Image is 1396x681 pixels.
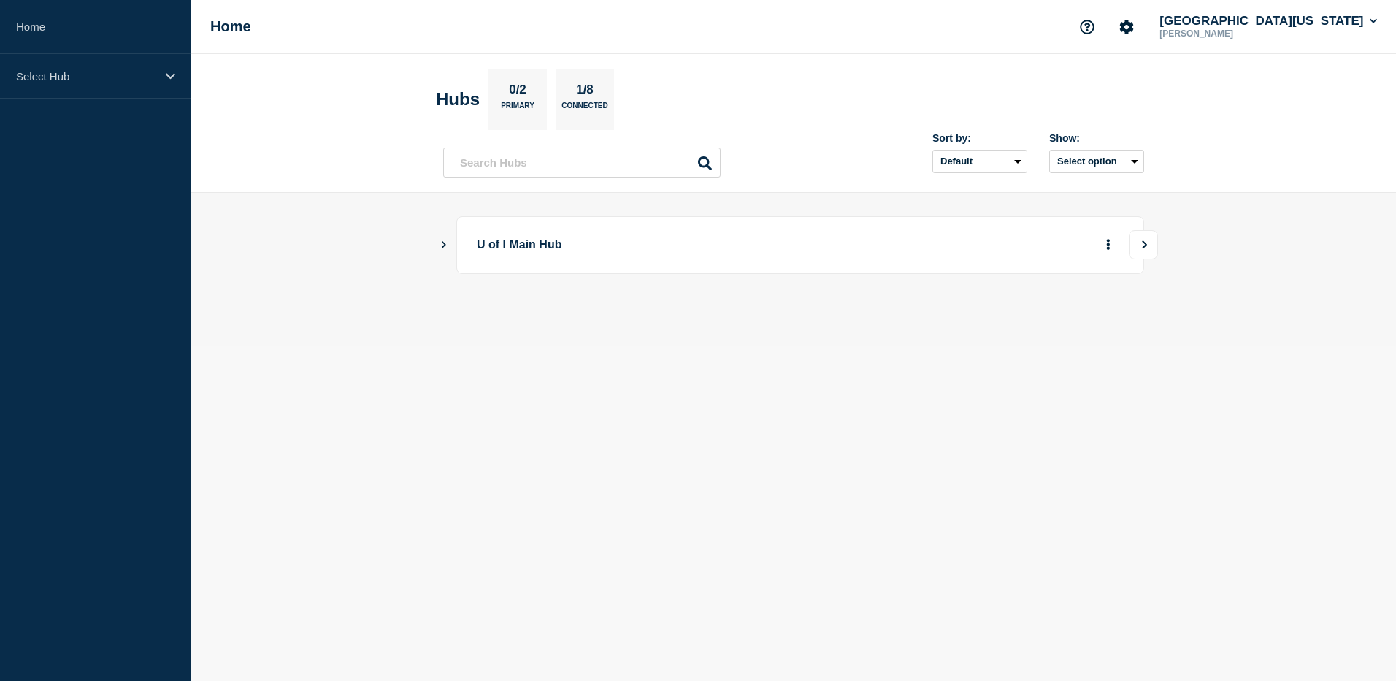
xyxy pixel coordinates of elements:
[571,83,599,102] p: 1/8
[932,150,1027,173] select: Sort by
[1129,230,1158,259] button: View
[477,232,881,259] p: U of I Main Hub
[1072,12,1102,42] button: Support
[436,89,480,110] h2: Hubs
[1049,132,1144,144] div: Show:
[932,132,1027,144] div: Sort by:
[561,102,607,117] p: Connected
[210,18,251,35] h1: Home
[1157,14,1380,28] button: [GEOGRAPHIC_DATA][US_STATE]
[443,148,721,178] input: Search Hubs
[501,102,534,117] p: Primary
[440,240,448,251] button: Show Connected Hubs
[1111,12,1142,42] button: Account settings
[504,83,532,102] p: 0/2
[1049,150,1144,173] button: Select option
[16,70,156,83] p: Select Hub
[1099,232,1118,259] button: More actions
[1157,28,1308,39] p: [PERSON_NAME]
